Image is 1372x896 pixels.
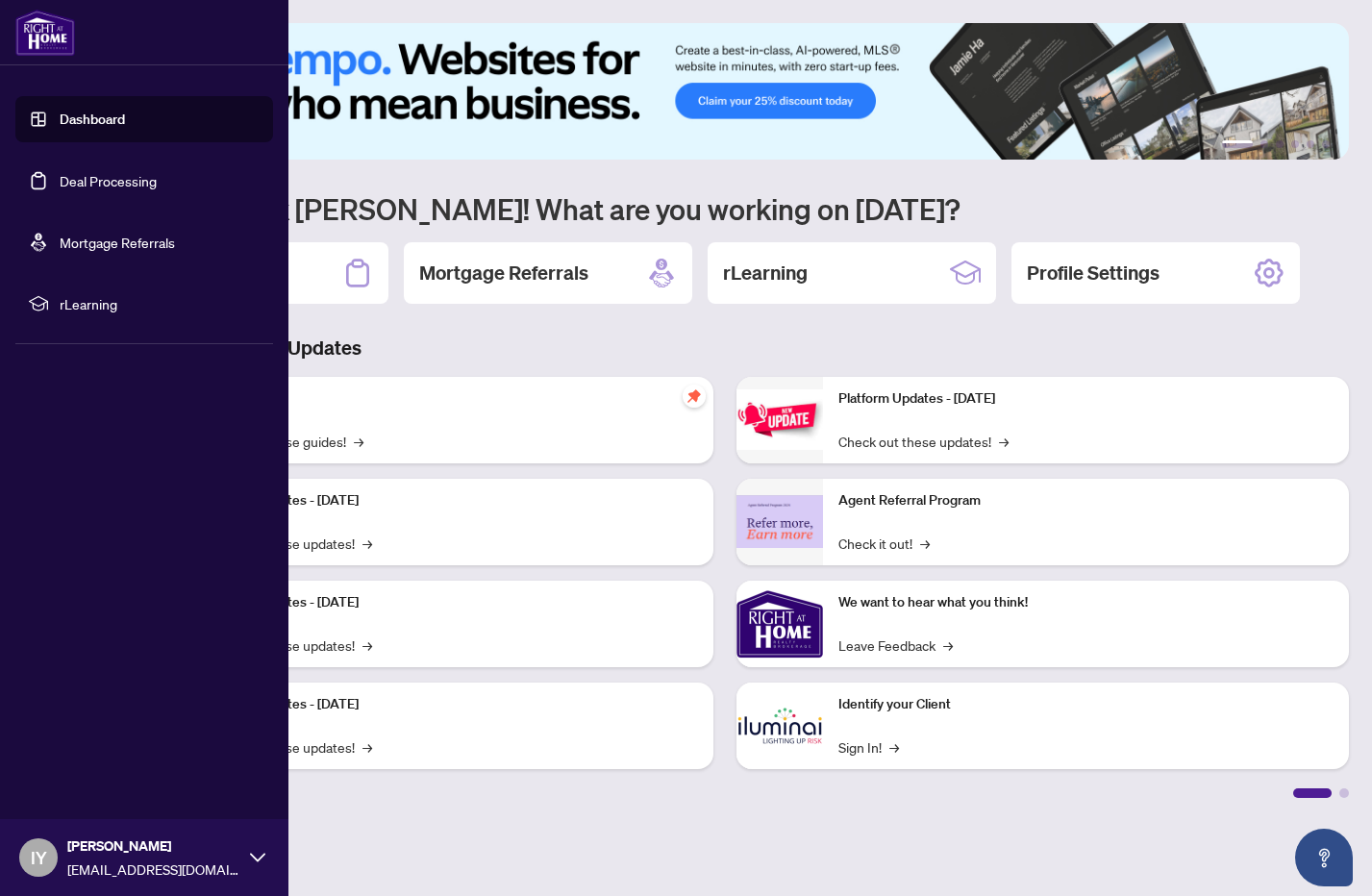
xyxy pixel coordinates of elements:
h2: Mortgage Referrals [419,260,588,286]
a: Leave Feedback→ [838,635,953,656]
span: IY [31,844,47,871]
button: 1 [1222,140,1253,148]
h3: Brokerage & Industry Updates [100,335,1349,361]
button: 2 [1260,140,1268,148]
a: Mortgage Referrals [60,234,175,251]
p: Self-Help [202,388,698,410]
button: 5 [1307,140,1314,148]
p: Platform Updates - [DATE] [202,490,698,511]
a: Check out these updates!→ [838,431,1009,452]
img: Agent Referral Program [736,495,823,548]
span: pushpin [683,385,706,408]
span: → [943,635,953,656]
img: logo [15,10,75,56]
span: [PERSON_NAME] [67,835,240,857]
span: rLearning [60,293,260,314]
img: Platform Updates - June 23, 2025 [736,389,823,450]
button: Open asap [1295,829,1353,886]
h1: Welcome back [PERSON_NAME]! What are you working on [DATE]? [100,190,1349,227]
img: Slide 0 [100,23,1349,160]
span: → [889,736,899,758]
p: Identify your Client [838,694,1335,715]
span: → [354,431,363,452]
a: Sign In!→ [838,736,899,758]
button: 3 [1276,140,1284,148]
p: Platform Updates - [DATE] [838,388,1335,410]
a: Deal Processing [60,172,157,189]
h2: rLearning [723,260,808,286]
h2: Profile Settings [1027,260,1160,286]
p: Platform Updates - [DATE] [202,592,698,613]
span: → [362,533,372,554]
span: [EMAIL_ADDRESS][DOMAIN_NAME] [67,859,240,880]
p: Platform Updates - [DATE] [202,694,698,715]
p: Agent Referral Program [838,490,1335,511]
a: Dashboard [60,111,125,128]
p: We want to hear what you think! [838,592,1335,613]
a: Check it out!→ [838,533,930,554]
button: 6 [1322,140,1330,148]
img: Identify your Client [736,683,823,769]
span: → [362,635,372,656]
img: We want to hear what you think! [736,581,823,667]
span: → [999,431,1009,452]
span: → [920,533,930,554]
button: 4 [1291,140,1299,148]
span: → [362,736,372,758]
